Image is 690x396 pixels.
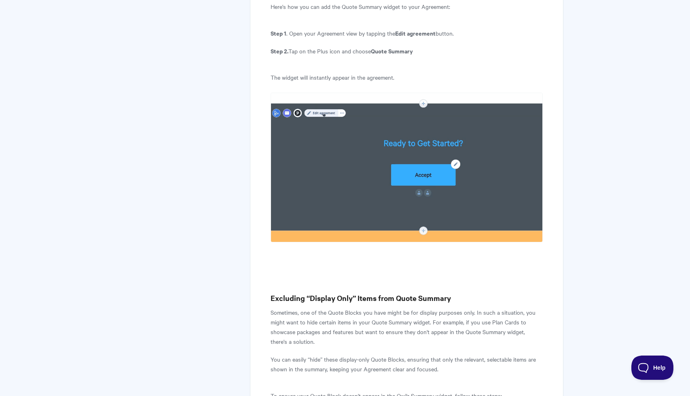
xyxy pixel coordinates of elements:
b: Edit agreement [395,29,436,37]
b: Step 1 [271,29,286,37]
p: . Open your Agreement view by tapping the button. [271,28,543,38]
img: file-9XFLWvB7wm.gif [271,93,543,242]
h3: Excluding “Display Only” Items from Quote Summary [271,292,543,304]
b: Step 2. [271,47,288,55]
p: Tap on the Plus icon and choose [271,46,543,56]
p: Sometimes, one of the Quote Blocks you have might be for display purposes only. In such a situati... [271,307,543,346]
p: Here's how you can add the Quote Summary widget to your Agreement: [271,2,543,11]
iframe: Toggle Customer Support [631,356,674,380]
p: You can easily “hide” these display-only Quote Blocks, ensuring that only the relevant, selectabl... [271,354,543,374]
p: The widget will instantly appear in the agreement. [271,72,543,82]
b: Quote Summary [371,47,413,55]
